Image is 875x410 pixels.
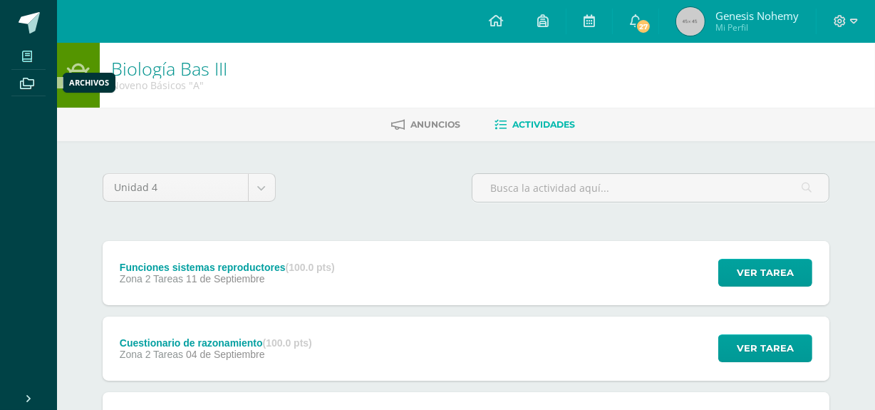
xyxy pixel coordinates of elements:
span: Mi Perfil [715,21,799,34]
input: Busca la actividad aquí... [472,174,829,202]
strong: (100.0 pts) [263,337,312,349]
span: 11 de Septiembre [186,273,265,285]
div: Archivos [69,77,109,88]
div: Cuestionario de razonamiento [120,337,312,349]
span: Anuncios [410,119,460,130]
div: Funciones sistemas reproductores [120,262,335,273]
div: Noveno Básicos 'A' [111,78,227,92]
span: Actividades [512,119,575,130]
strong: (100.0 pts) [286,262,335,273]
span: Zona 2 Tareas [120,349,183,360]
span: Unidad 4 [114,174,237,201]
button: Ver tarea [718,334,812,362]
span: Zona 2 Tareas [120,273,183,285]
span: Ver tarea [737,335,794,362]
h1: Biología Bas III [111,58,227,78]
a: Actividades [495,113,575,136]
a: Biología Bas III [111,56,227,81]
span: Ver tarea [737,260,794,286]
a: Anuncios [391,113,460,136]
span: 04 de Septiembre [186,349,265,360]
span: 27 [636,19,651,34]
button: Ver tarea [718,259,812,287]
span: Genesis Nohemy [715,9,799,23]
img: 45x45 [676,7,705,36]
a: Unidad 4 [103,174,275,201]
